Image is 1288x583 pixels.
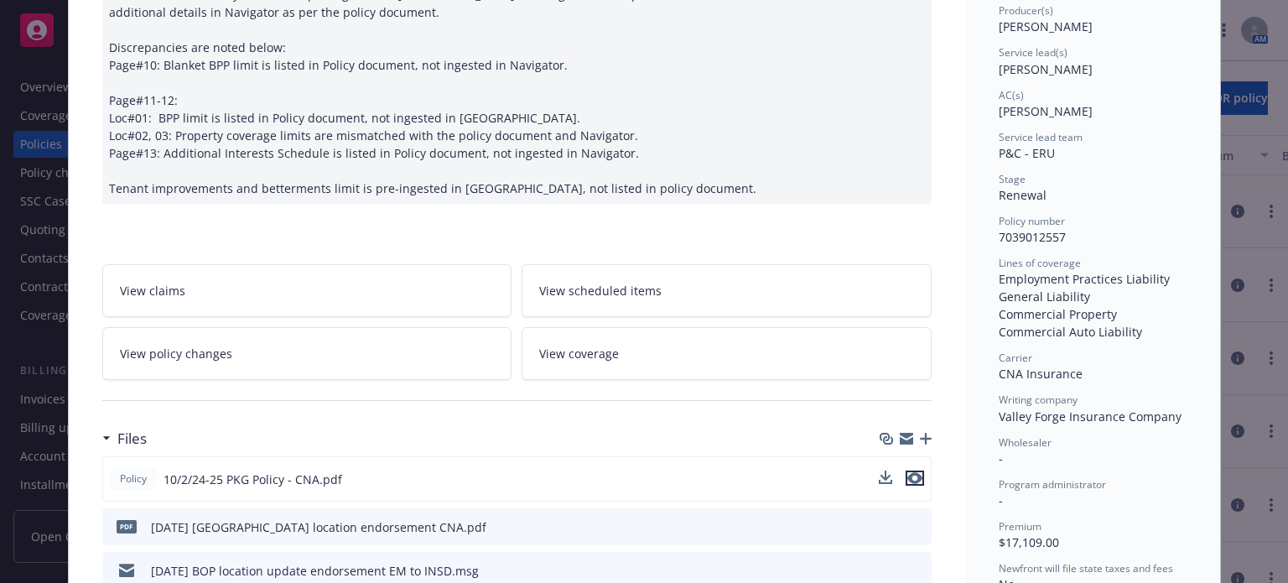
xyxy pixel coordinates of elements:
[879,471,892,488] button: download file
[102,264,512,317] a: View claims
[120,345,232,362] span: View policy changes
[117,428,147,450] h3: Files
[999,18,1093,34] span: [PERSON_NAME]
[999,366,1083,382] span: CNA Insurance
[522,264,932,317] a: View scheduled items
[879,471,892,484] button: download file
[102,428,147,450] div: Files
[910,562,925,580] button: preview file
[906,471,924,488] button: preview file
[999,477,1106,492] span: Program administrator
[906,471,924,486] button: preview file
[999,172,1026,186] span: Stage
[999,323,1187,341] div: Commercial Auto Liability
[539,282,662,299] span: View scheduled items
[999,351,1032,365] span: Carrier
[999,288,1187,305] div: General Liability
[522,327,932,380] a: View coverage
[999,229,1066,245] span: 7039012557
[999,187,1046,203] span: Renewal
[999,214,1065,228] span: Policy number
[999,534,1059,550] span: $17,109.00
[999,145,1055,161] span: P&C - ERU
[117,520,137,533] span: pdf
[883,518,896,536] button: download file
[999,435,1052,450] span: Wholesaler
[999,130,1083,144] span: Service lead team
[999,393,1078,407] span: Writing company
[120,282,185,299] span: View claims
[999,45,1067,60] span: Service lead(s)
[999,3,1053,18] span: Producer(s)
[999,305,1187,323] div: Commercial Property
[999,450,1003,466] span: -
[883,562,896,580] button: download file
[999,61,1093,77] span: [PERSON_NAME]
[999,103,1093,119] span: [PERSON_NAME]
[539,345,619,362] span: View coverage
[102,327,512,380] a: View policy changes
[910,518,925,536] button: preview file
[999,492,1003,508] span: -
[999,88,1024,102] span: AC(s)
[151,562,479,580] div: [DATE] BOP location update endorsement EM to INSD.msg
[999,409,1182,424] span: Valley Forge Insurance Company
[151,518,486,536] div: [DATE] [GEOGRAPHIC_DATA] location endorsement CNA.pdf
[164,471,342,488] span: 10/2/24-25 PKG Policy - CNA.pdf
[999,561,1173,575] span: Newfront will file state taxes and fees
[999,270,1187,288] div: Employment Practices Liability
[999,519,1041,534] span: Premium
[999,256,1081,270] span: Lines of coverage
[117,471,150,487] span: Policy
